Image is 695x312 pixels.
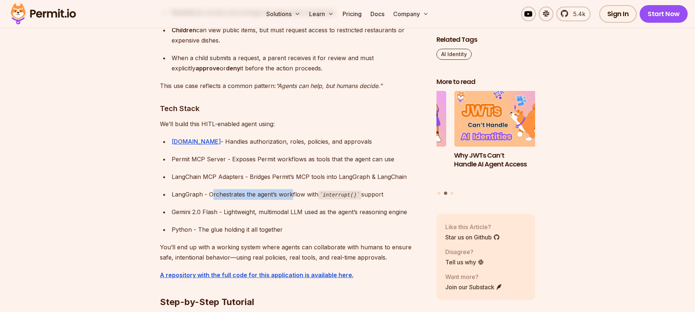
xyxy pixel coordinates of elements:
[172,189,425,200] div: LangGraph - Orchestrates the agent’s workflow with support
[172,172,425,182] div: LangChain MCP Adapters - Bridges Permit’s MCP tools into LangGraph & LangChain
[172,224,425,235] div: Python - The glue holding it all together
[160,267,425,308] h2: Step-by-Step Tutorial
[454,91,553,147] img: Why JWTs Can’t Handle AI Agent Access
[172,26,196,34] strong: Children
[226,65,240,72] strong: deny
[454,91,553,187] a: Why JWTs Can’t Handle AI Agent AccessWhy JWTs Can’t Handle AI Agent Access
[263,7,303,21] button: Solutions
[640,5,688,23] a: Start Now
[318,191,361,199] code: interrupt()
[436,35,535,44] h2: Related Tags
[445,247,484,256] p: Disagree?
[195,65,220,72] strong: approve
[172,136,425,147] div: - Handles authorization, roles, policies, and approvals
[454,91,553,187] li: 2 of 3
[556,7,590,21] a: 5.4k
[445,222,500,231] p: Like this Article?
[445,272,502,281] p: Want more?
[160,119,425,129] p: We’ll build this HITL-enabled agent using:
[436,49,472,60] a: AI Identity
[599,5,637,23] a: Sign In
[390,7,432,21] button: Company
[438,192,440,195] button: Go to slide 1
[7,1,79,26] img: Permit logo
[172,53,425,73] div: When a child submits a request, a parent receives it for review and must explicitly or it before ...
[340,7,365,21] a: Pricing
[367,7,387,21] a: Docs
[450,192,453,195] button: Go to slide 3
[160,242,425,263] p: You’ll end up with a working system where agents can collaborate with humans to ensure safe, inte...
[172,25,425,45] div: can view public items, but must request access to restricted restaurants or expensive dishes.
[347,91,446,187] li: 1 of 3
[569,10,585,18] span: 5.4k
[276,82,382,89] em: “Agents can help, but humans decide.”
[436,77,535,87] h2: More to read
[445,257,484,266] a: Tell us why
[445,232,500,241] a: Star us on Github
[436,91,535,196] div: Posts
[306,7,337,21] button: Learn
[445,282,502,291] a: Join our Substack
[172,138,221,145] a: [DOMAIN_NAME]
[160,81,425,91] p: This use case reflects a common pattern:
[160,271,354,279] a: A repository with the full code for this application is available here.
[172,154,425,164] div: Permit MCP Server - Exposes Permit workflows as tools that the agent can use
[444,192,447,195] button: Go to slide 2
[454,151,553,169] h3: Why JWTs Can’t Handle AI Agent Access
[160,103,425,114] h3: Tech Stack
[172,207,425,217] div: Gemini 2.0 Flash - Lightweight, multimodal LLM used as the agent’s reasoning engine
[347,151,446,178] h3: The Ultimate Guide to MCP Auth: Identity, Consent, and Agent Security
